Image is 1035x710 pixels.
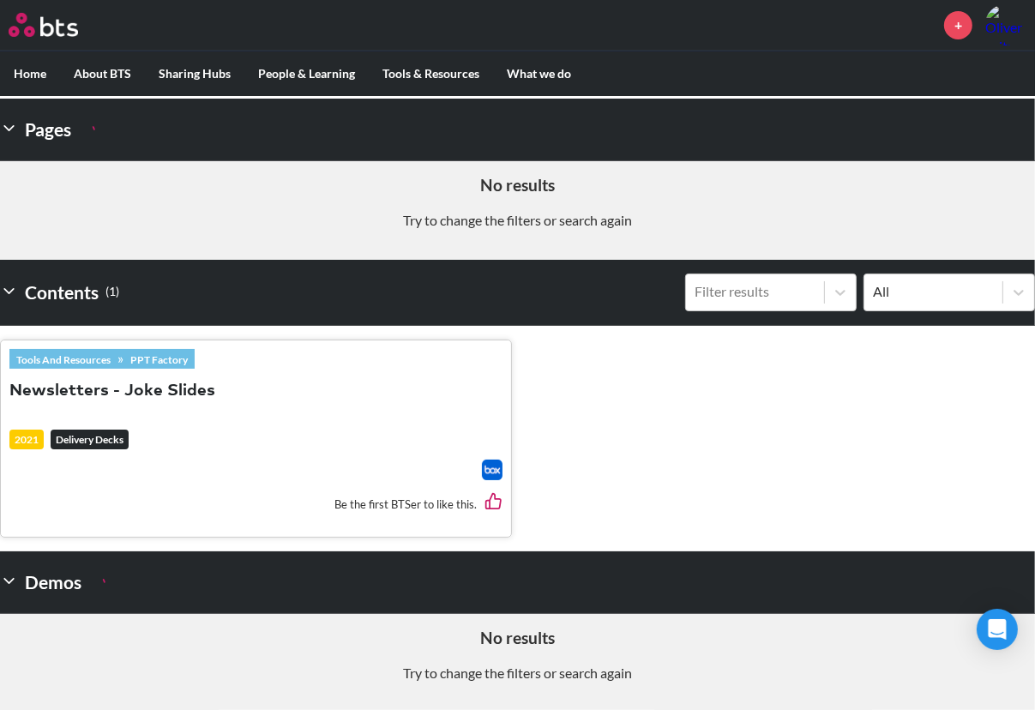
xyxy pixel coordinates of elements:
img: BTS Logo [9,13,78,37]
div: Filter results [695,282,815,301]
a: Profile [985,4,1026,45]
label: Tools & Resources [369,51,493,96]
h5: No results [13,627,1022,650]
div: 2021 [9,430,44,450]
a: Download file from Box [482,460,502,480]
img: Oliver Britz [985,4,1026,45]
div: » [9,349,195,368]
p: Try to change the filters or search again [13,664,1022,683]
a: PPT Factory [123,350,195,369]
img: Box logo [482,460,502,480]
a: Go home [9,13,110,37]
a: Tools And Resources [9,350,117,369]
label: What we do [493,51,585,96]
label: People & Learning [244,51,369,96]
div: All [873,282,994,301]
p: Try to change the filters or search again [13,211,1022,230]
label: Sharing Hubs [145,51,244,96]
div: Open Intercom Messenger [977,609,1018,650]
div: Be the first BTSer to like this. [9,480,502,527]
h5: No results [13,174,1022,197]
small: ( 1 ) [105,280,119,304]
a: + [944,11,972,39]
button: Newsletters - Joke Slides [9,380,215,403]
em: Delivery Decks [51,430,129,450]
label: About BTS [60,51,145,96]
